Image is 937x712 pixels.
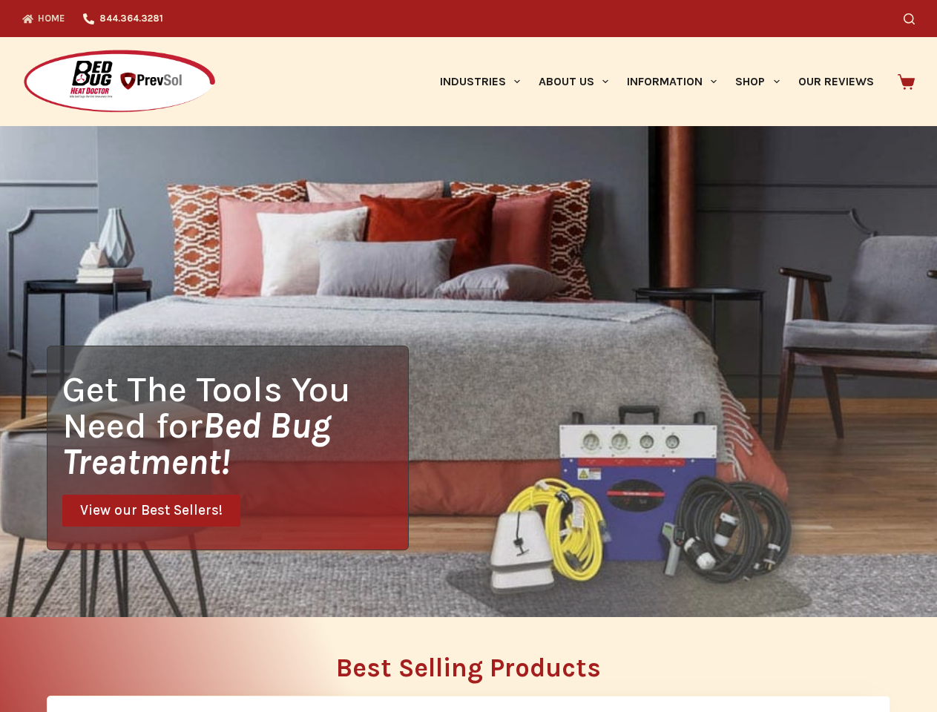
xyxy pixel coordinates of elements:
span: View our Best Sellers! [80,504,223,518]
a: Shop [726,37,789,126]
h2: Best Selling Products [47,655,890,681]
a: Information [618,37,726,126]
i: Bed Bug Treatment! [62,404,331,483]
img: Prevsol/Bed Bug Heat Doctor [22,49,217,115]
a: Industries [430,37,529,126]
a: About Us [529,37,617,126]
button: Search [904,13,915,24]
a: View our Best Sellers! [62,495,240,527]
h1: Get The Tools You Need for [62,371,408,480]
nav: Primary [430,37,883,126]
a: Our Reviews [789,37,883,126]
